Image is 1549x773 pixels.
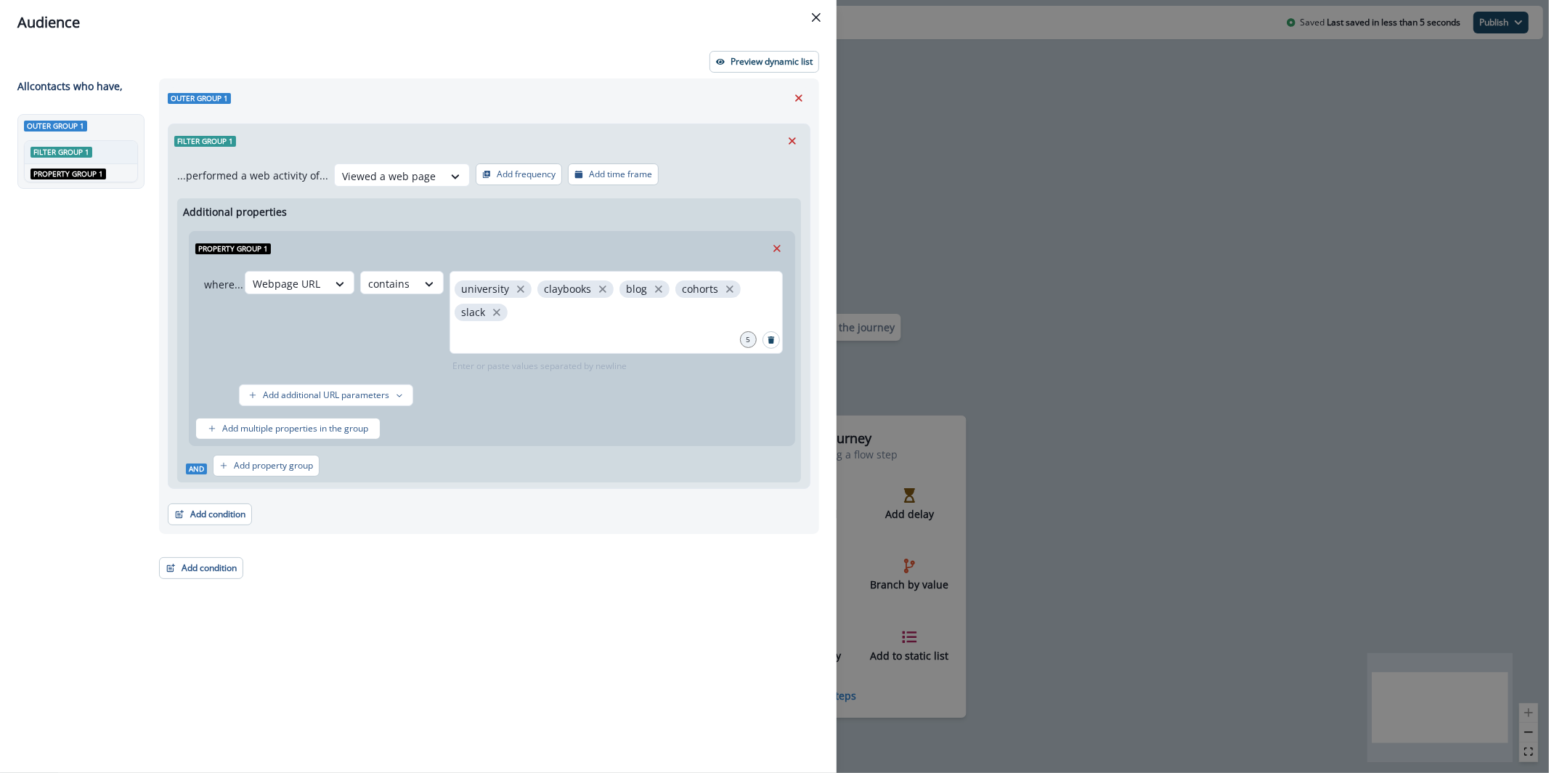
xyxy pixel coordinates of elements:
[186,464,207,474] span: And
[497,169,556,179] p: Add frequency
[17,12,819,33] div: Audience
[222,424,368,434] p: Add multiple properties in the group
[461,283,509,296] p: university
[651,282,666,296] button: close
[626,283,647,296] p: blog
[195,243,271,254] span: Property Group 1
[740,331,757,348] div: 5
[763,331,780,349] button: Search
[589,169,652,179] p: Add time frame
[513,282,528,296] button: close
[31,169,106,179] span: Property group 1
[31,147,92,158] span: Filter group 1
[489,305,504,320] button: close
[787,87,810,109] button: Remove
[682,283,718,296] p: cohorts
[544,283,591,296] p: claybooks
[731,57,813,67] p: Preview dynamic list
[168,503,252,525] button: Add condition
[17,78,123,94] p: All contact s who have,
[24,121,87,131] span: Outer group 1
[710,51,819,73] button: Preview dynamic list
[476,163,562,185] button: Add frequency
[174,136,236,147] span: Filter group 1
[781,130,804,152] button: Remove
[805,6,828,29] button: Close
[168,93,231,104] span: Outer group 1
[595,282,610,296] button: close
[195,418,381,440] button: Add multiple properties in the group
[183,204,287,219] p: Additional properties
[239,384,413,406] button: Add additional URL parameters
[568,163,659,185] button: Add time frame
[234,461,313,471] p: Add property group
[765,238,789,259] button: Remove
[461,307,485,319] p: slack
[450,360,630,373] p: Enter or paste values separated by newline
[213,455,320,477] button: Add property group
[723,282,737,296] button: close
[177,168,328,183] p: ...performed a web activity of...
[204,268,243,292] p: where...
[159,557,243,579] button: Add condition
